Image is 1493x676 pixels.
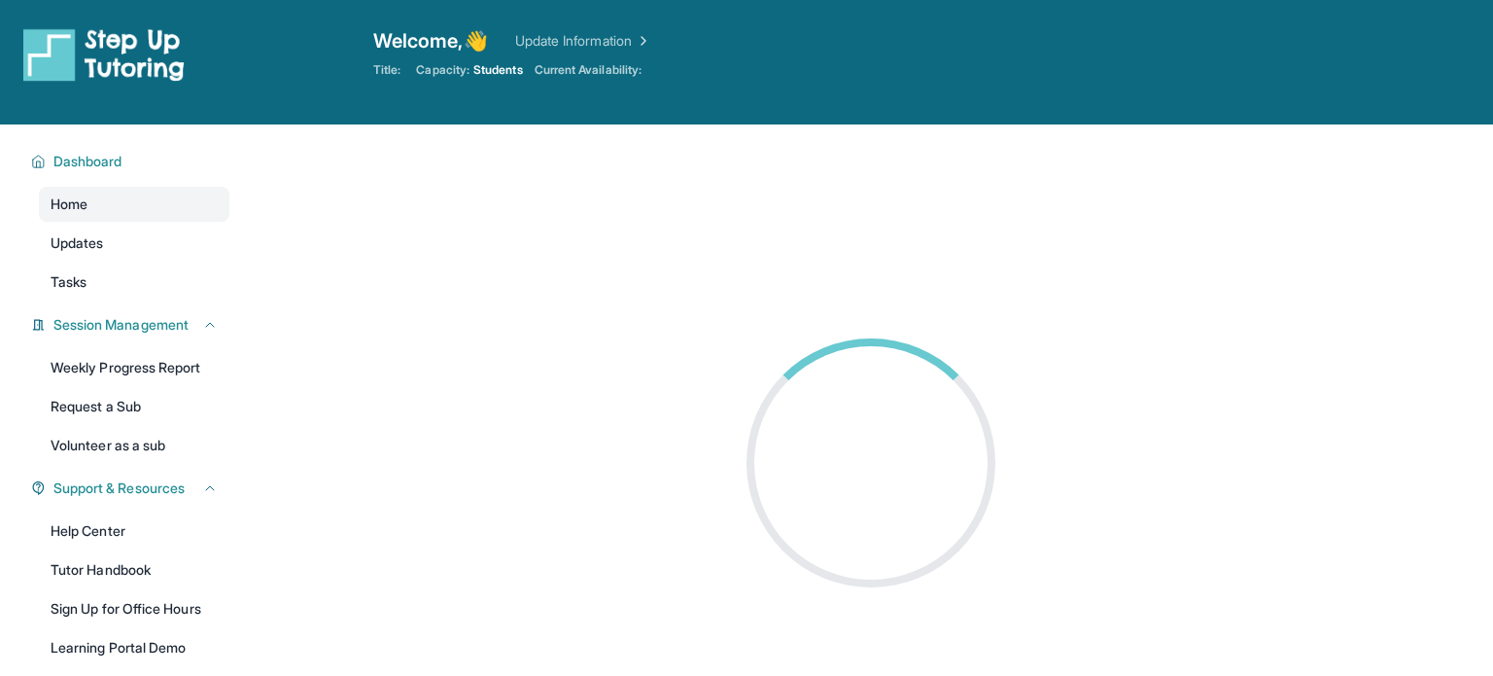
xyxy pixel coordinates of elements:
[39,514,229,549] a: Help Center
[46,479,218,498] button: Support & Resources
[23,27,185,82] img: logo
[51,272,87,292] span: Tasks
[39,591,229,626] a: Sign Up for Office Hours
[39,630,229,665] a: Learning Portal Demo
[416,62,469,78] span: Capacity:
[373,27,488,54] span: Welcome, 👋
[39,265,229,300] a: Tasks
[39,552,229,587] a: Tutor Handbook
[46,152,218,171] button: Dashboard
[39,389,229,424] a: Request a Sub
[53,479,185,498] span: Support & Resources
[632,31,651,51] img: Chevron Right
[473,62,523,78] span: Students
[51,195,87,214] span: Home
[515,31,651,51] a: Update Information
[535,62,642,78] span: Current Availability:
[53,315,189,335] span: Session Management
[39,428,229,463] a: Volunteer as a sub
[373,62,400,78] span: Title:
[39,187,229,222] a: Home
[51,233,104,253] span: Updates
[46,315,218,335] button: Session Management
[53,152,122,171] span: Dashboard
[39,350,229,385] a: Weekly Progress Report
[39,226,229,261] a: Updates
